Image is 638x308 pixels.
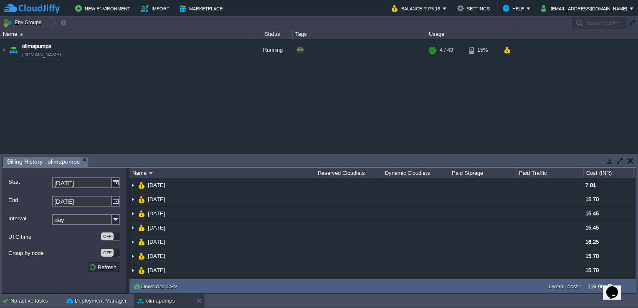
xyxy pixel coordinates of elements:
[392,3,443,13] button: Balance ₹975.16
[3,3,60,14] img: CloudJiffy
[141,3,172,13] button: Import
[585,196,599,202] span: 15.70
[8,232,100,241] label: UTC time
[180,3,225,13] button: Marketplace
[293,29,426,39] div: Tags
[1,29,251,39] div: Name
[129,178,136,192] img: AMDAwAAAACH5BAEAAAAALAAAAAABAAEAAAICRAEAOw==
[129,249,136,263] img: AMDAwAAAACH5BAEAAAAALAAAAAABAAEAAAICRAEAOw==
[251,29,292,39] div: Status
[584,168,633,178] div: Cost (INR)
[66,297,127,305] button: Deployment Manager
[101,232,114,240] div: OFF
[138,263,145,277] img: AMDAwAAAACH5BAEAAAAALAAAAAABAAEAAAICRAEAOw==
[147,224,167,231] a: [DATE]
[147,252,167,260] a: [DATE]
[129,278,136,291] img: AMDAwAAAACH5BAEAAAAALAAAAAABAAEAAAICRAEAOw==
[0,39,7,61] img: AMDAwAAAACH5BAEAAAAALAAAAAABAAEAAAICRAEAOw==
[8,214,51,223] label: Interval
[427,29,515,39] div: Usage
[101,249,114,257] div: OFF
[603,275,630,300] iframe: chat widget
[147,238,167,245] a: [DATE]
[585,182,596,188] span: 7.01
[8,196,51,204] label: End
[316,168,382,178] div: Reserved Cloudlets
[147,267,167,274] a: [DATE]
[130,168,315,178] div: Name
[585,253,599,259] span: 15.70
[8,249,100,258] label: Group by node
[75,3,133,13] button: New Environment
[517,168,583,178] div: Paid Traffic
[138,207,145,220] img: AMDAwAAAACH5BAEAAAAALAAAAAABAAEAAAICRAEAOw==
[251,39,293,61] div: Running
[10,294,63,308] div: No active tasks
[3,17,44,28] button: Env Groups
[137,297,175,305] button: olimapumps
[549,283,581,290] label: Overall cost :
[138,235,145,249] img: AMDAwAAAACH5BAEAAAAALAAAAAABAAEAAAICRAEAOw==
[147,196,167,203] a: [DATE]
[585,267,599,273] span: 15.70
[541,3,630,13] button: [EMAIL_ADDRESS][DOMAIN_NAME]
[138,192,145,206] img: AMDAwAAAACH5BAEAAAAALAAAAAABAAEAAAICRAEAOw==
[129,263,136,277] img: AMDAwAAAACH5BAEAAAAALAAAAAABAAEAAAICRAEAOw==
[138,249,145,263] img: AMDAwAAAACH5BAEAAAAALAAAAAABAAEAAAICRAEAOw==
[129,235,136,249] img: AMDAwAAAACH5BAEAAAAALAAAAAABAAEAAAICRAEAOw==
[469,39,496,61] div: 15%
[129,192,136,206] img: AMDAwAAAACH5BAEAAAAALAAAAAABAAEAAAICRAEAOw==
[457,3,492,13] button: Settings
[133,283,180,290] button: Download CSV
[147,210,167,217] a: [DATE]
[129,221,136,235] img: AMDAwAAAACH5BAEAAAAALAAAAAABAAEAAAICRAEAOw==
[503,3,527,13] button: Help
[149,172,153,174] img: AMDAwAAAACH5BAEAAAAALAAAAAABAAEAAAICRAEAOw==
[587,283,604,290] label: 116.96
[440,39,453,61] div: 4 / 43
[585,239,599,245] span: 16.25
[20,33,23,35] img: AMDAwAAAACH5BAEAAAAALAAAAAABAAEAAAICRAEAOw==
[585,225,599,231] span: 15.45
[147,182,167,189] a: [DATE]
[383,168,449,178] div: Dynamic Cloudlets
[138,278,145,291] img: AMDAwAAAACH5BAEAAAAALAAAAAABAAEAAAICRAEAOw==
[22,50,61,59] a: [DOMAIN_NAME]
[129,207,136,220] img: AMDAwAAAACH5BAEAAAAALAAAAAABAAEAAAICRAEAOw==
[138,221,145,235] img: AMDAwAAAACH5BAEAAAAALAAAAAABAAEAAAICRAEAOw==
[7,157,80,167] span: Billing History : olimapumps
[8,39,19,61] img: AMDAwAAAACH5BAEAAAAALAAAAAABAAEAAAICRAEAOw==
[8,177,51,186] label: Start
[585,210,599,217] span: 15.45
[89,263,119,271] button: Refresh
[22,42,51,50] a: olimapumps
[450,168,516,178] div: Paid Storage
[138,178,145,192] img: AMDAwAAAACH5BAEAAAAALAAAAAABAAEAAAICRAEAOw==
